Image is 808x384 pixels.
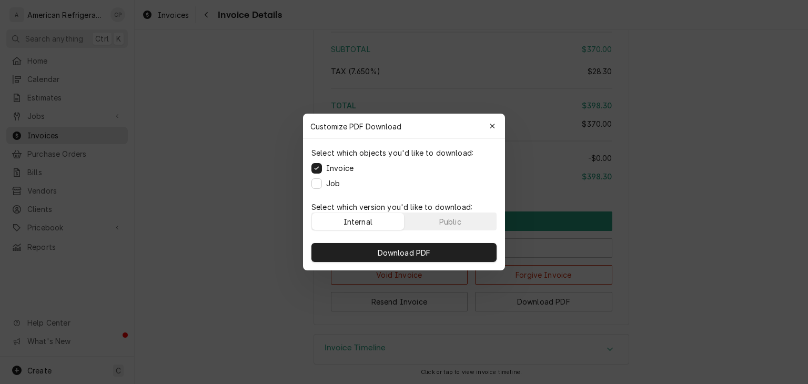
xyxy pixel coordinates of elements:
[439,216,461,227] div: Public
[326,163,353,174] label: Invoice
[311,201,497,213] p: Select which version you'd like to download:
[344,216,372,227] div: Internal
[311,147,473,158] p: Select which objects you'd like to download:
[376,247,433,258] span: Download PDF
[326,178,340,189] label: Job
[303,114,505,139] div: Customize PDF Download
[311,243,497,262] button: Download PDF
